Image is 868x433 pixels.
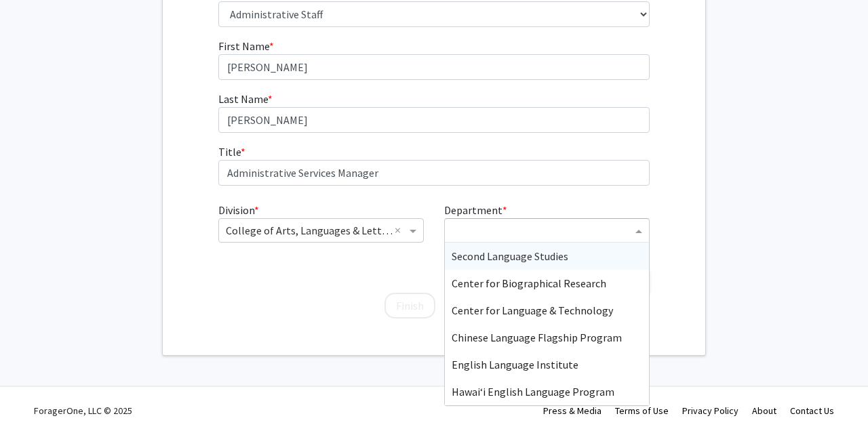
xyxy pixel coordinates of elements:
span: English Language Institute [452,358,578,371]
div: Division [208,202,434,259]
span: Hawai‘i English Language Program [452,385,614,398]
span: Title [218,145,241,159]
a: Terms of Use [615,405,669,417]
span: Center for Biographical Research [452,276,606,290]
iframe: Chat [10,372,58,423]
span: Last Name [218,92,268,106]
span: Clear all [395,222,406,239]
span: Second Language Studies [452,249,568,263]
button: Finish [384,293,435,318]
div: Department [434,202,660,259]
ng-dropdown-panel: Options list [444,242,650,406]
a: Contact Us [790,405,834,417]
a: Press & Media [543,405,601,417]
span: Chinese Language Flagship Program [452,331,622,344]
span: First Name [218,39,269,53]
ng-select: Division [218,218,424,243]
ng-select: Department [444,218,650,243]
a: About [752,405,776,417]
a: Privacy Policy [682,405,738,417]
span: Center for Language & Technology [452,304,613,317]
